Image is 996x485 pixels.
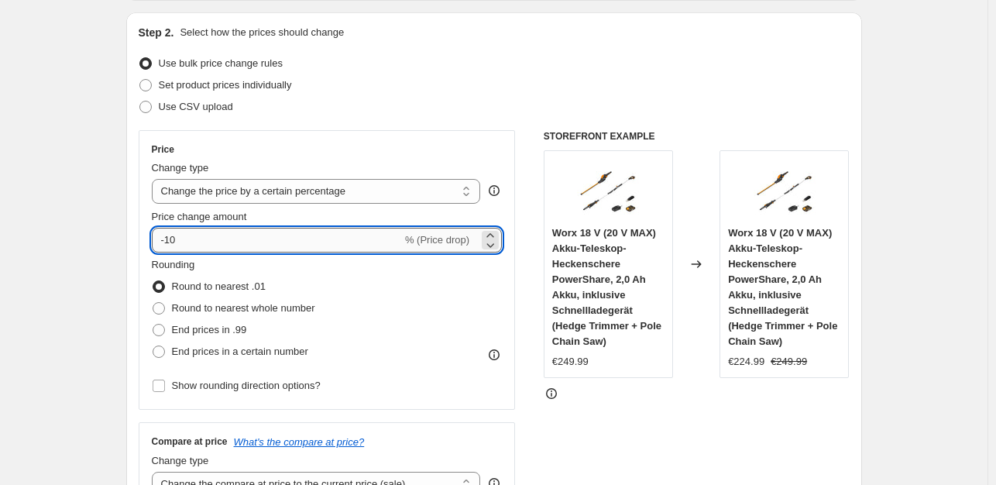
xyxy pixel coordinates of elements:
button: What's the compare at price? [234,436,365,448]
span: End prices in .99 [172,324,247,335]
span: Change type [152,162,209,174]
span: Rounding [152,259,195,270]
strike: €249.99 [771,354,807,370]
span: Round to nearest whole number [172,302,315,314]
span: Price change amount [152,211,247,222]
img: 41csX9vCtXL_80x.jpg [577,159,639,221]
span: Worx 18 V (20 V MAX) Akku-Teleskop-Heckenschere PowerShare, 2,0 Ah Akku, inklusive Schnellladeger... [728,227,837,347]
div: help [486,183,502,198]
h2: Step 2. [139,25,174,40]
img: 41csX9vCtXL_80x.jpg [754,159,816,221]
h3: Compare at price [152,435,228,448]
span: Set product prices individually [159,79,292,91]
span: Change type [152,455,209,466]
p: Select how the prices should change [180,25,344,40]
h6: STOREFRONT EXAMPLE [544,130,850,143]
span: Use CSV upload [159,101,233,112]
span: % (Price drop) [405,234,469,246]
div: €249.99 [552,354,589,370]
span: Round to nearest .01 [172,280,266,292]
input: -15 [152,228,402,253]
span: Worx 18 V (20 V MAX) Akku-Teleskop-Heckenschere PowerShare, 2,0 Ah Akku, inklusive Schnellladeger... [552,227,661,347]
span: Show rounding direction options? [172,380,321,391]
span: Use bulk price change rules [159,57,283,69]
div: €224.99 [728,354,764,370]
h3: Price [152,143,174,156]
span: End prices in a certain number [172,346,308,357]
